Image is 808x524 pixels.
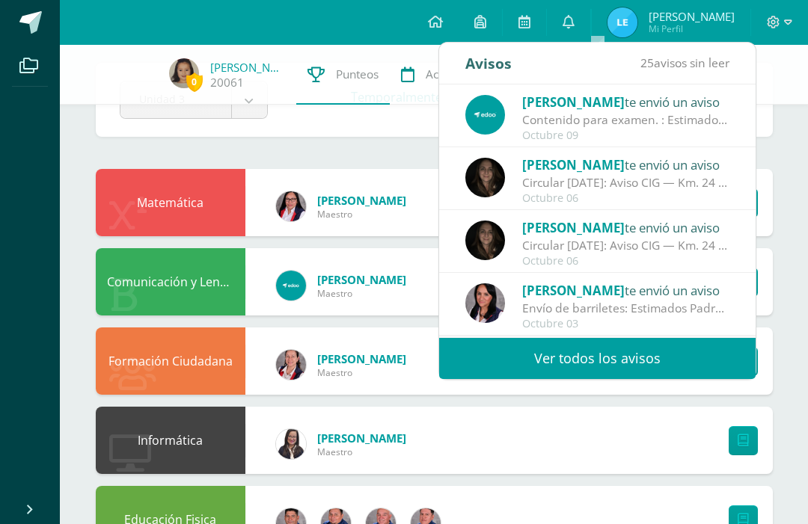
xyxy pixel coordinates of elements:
span: 25 [640,55,654,71]
img: 588b9cde5d18d720e04d28d3fc456afc.png [465,95,505,135]
span: Punteos [336,67,379,82]
img: 6dfe076c7c100b88f72755eb94e8d1c6.png [465,221,505,260]
span: avisos sin leer [640,55,729,71]
div: Octubre 03 [522,318,730,330]
div: Circular 6/10/25: Aviso CIG — Km. 24 CAES: Por trabajos por derrumbe, la vía sigue cerrada hasta ... [522,237,730,254]
span: [PERSON_NAME] [522,282,625,299]
div: Formación Ciudadana [96,327,245,395]
div: Octubre 09 [522,129,730,142]
img: 06f2a02a3e8cd598d980aa32fa6de0d8.png [276,429,306,459]
span: [PERSON_NAME] [522,93,625,111]
img: 6dfe076c7c100b88f72755eb94e8d1c6.png [465,158,505,197]
div: te envió un aviso [522,218,730,237]
span: [PERSON_NAME] [522,156,625,173]
span: [PERSON_NAME] [317,272,406,287]
a: 20061 [210,75,244,90]
span: [PERSON_NAME] [317,193,406,208]
div: Octubre 06 [522,192,730,205]
div: Avisos [465,43,512,84]
span: [PERSON_NAME] [317,431,406,446]
div: Informática [96,407,245,474]
div: Comunicación y Lenguaje [96,248,245,315]
a: Punteos [296,45,390,105]
span: Maestro [317,366,406,379]
img: 20a437314bcbc0e2530bde3bd763025c.png [276,350,306,380]
span: Mi Perfil [649,22,735,35]
div: Matemática [96,169,245,236]
div: Octubre 06 [522,255,730,268]
div: Circular 6/10/25: Aviso CIG — Km. 24 CAES: Por trabajos por derrumbe, la vía sigue cerrada hasta ... [522,174,730,191]
span: Actividades [426,67,486,82]
div: Contenido para examen. : Estimados padres de familia: Les informamos que el contenido para el pró... [522,111,730,129]
img: ea49d2f1cc4dccf651244b0097f2ed00.png [276,271,306,300]
a: Ver todos los avisos [439,338,756,379]
span: [PERSON_NAME] [522,219,625,236]
div: te envió un aviso [522,155,730,174]
span: Maestro [317,208,406,221]
span: [PERSON_NAME] [317,351,406,366]
span: Maestro [317,287,406,300]
img: f37600cedc3756b8686e0a7b9a35df1e.png [465,283,505,323]
div: te envió un aviso [522,92,730,111]
span: [PERSON_NAME] [649,9,735,24]
div: Envío de barriletes: Estimados Padres de Familia: Por este medio me es grato saludarles y a la ve... [522,300,730,317]
img: ef353081b966db44c16f5b0b40b680c1.png [276,191,306,221]
span: Maestro [317,446,406,458]
img: cdc1513f6fcea1a1bb3d90e1f12802f9.png [169,58,199,88]
img: c6e7ca14e89fb2c2eda75d0977bba34b.png [607,7,637,37]
a: [PERSON_NAME] [210,60,285,75]
a: Actividades [390,45,498,105]
span: 0 [186,73,203,91]
div: te envió un aviso [522,280,730,300]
